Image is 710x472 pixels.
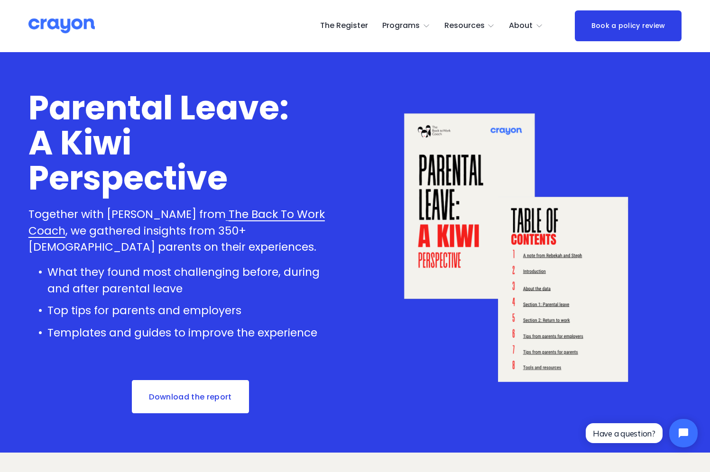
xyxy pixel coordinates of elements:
a: Download the report [131,379,250,414]
p: Together with [PERSON_NAME] from , we gathered insights from 350+ [DEMOGRAPHIC_DATA] parents on t... [28,206,325,255]
span: Resources [444,19,485,33]
p: Top tips for parents and employers [47,302,325,319]
h1: Parental Leave: A Kiwi Perspective [28,91,325,195]
p: Templates and guides to improve the experience [47,325,325,341]
a: folder dropdown [444,18,495,34]
span: Programs [382,19,420,33]
a: The Register [320,18,368,34]
img: Crayon [28,18,95,34]
p: What they found most challenging before, during and after parental leave [47,264,325,297]
a: folder dropdown [509,18,543,34]
span: About [509,19,533,33]
a: Book a policy review [575,10,682,41]
a: The Back To Work Coach [28,207,325,238]
iframe: Tidio Chat [578,411,706,455]
a: folder dropdown [382,18,430,34]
